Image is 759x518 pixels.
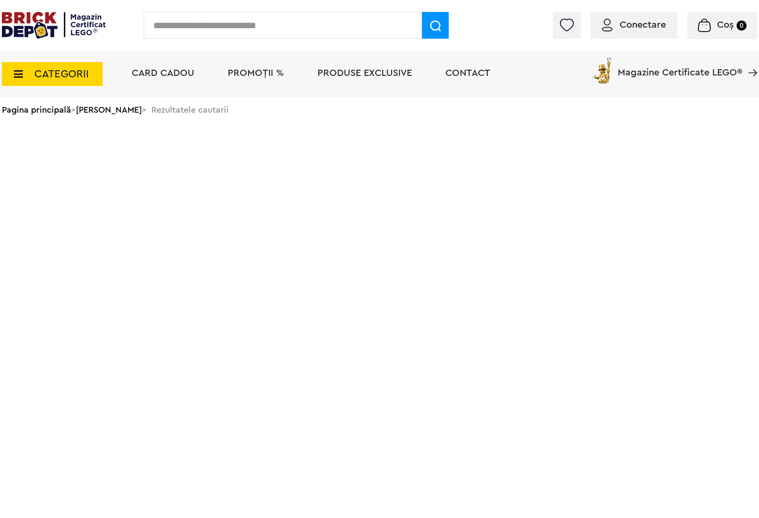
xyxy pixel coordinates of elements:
[620,20,666,30] span: Conectare
[2,97,757,122] div: > > Rezultatele cautarii
[737,21,747,31] small: 0
[602,20,666,30] a: Conectare
[76,106,142,114] a: [PERSON_NAME]
[2,106,71,114] a: Pagina principală
[742,55,757,65] a: Magazine Certificate LEGO®
[132,68,194,78] a: Card Cadou
[618,55,742,77] span: Magazine Certificate LEGO®
[717,20,734,30] span: Coș
[34,69,89,79] span: CATEGORII
[228,68,284,78] a: PROMOȚII %
[317,68,412,78] a: Produse exclusive
[445,68,490,78] a: Contact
